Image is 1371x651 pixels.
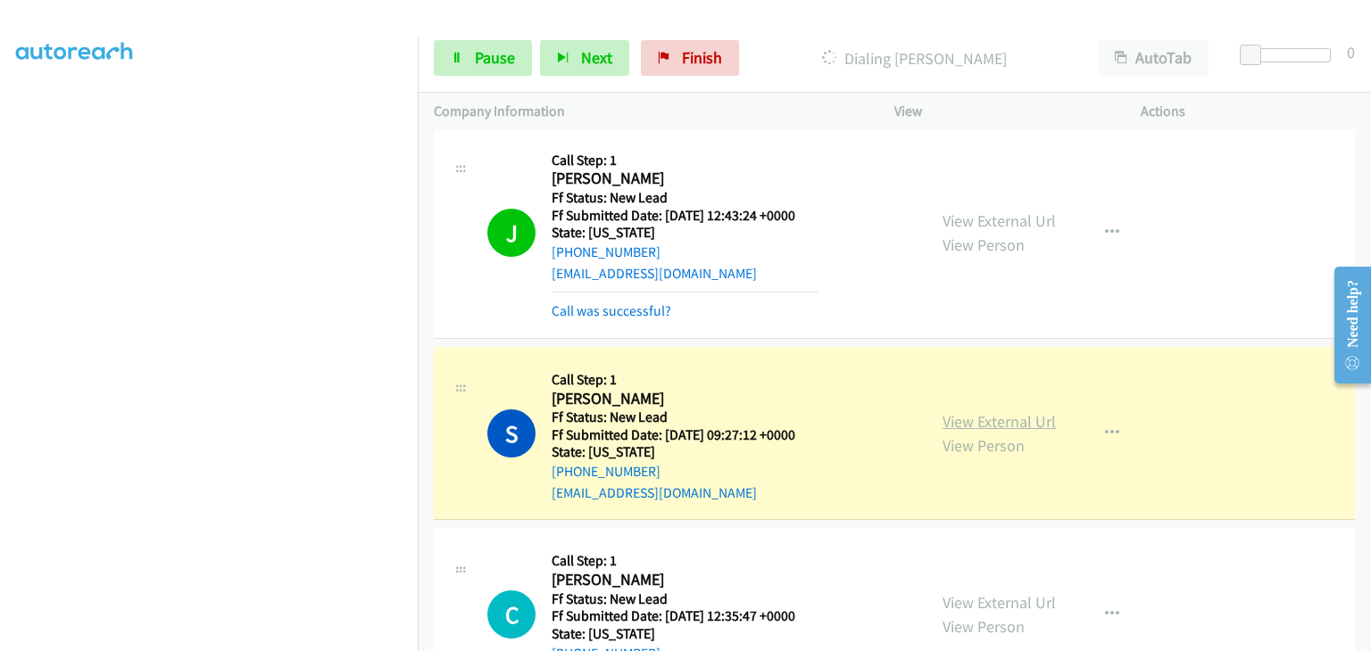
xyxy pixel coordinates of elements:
h2: [PERSON_NAME] [552,570,795,590]
div: The call is yet to be attempted [487,590,536,639]
h5: Ff Submitted Date: [DATE] 12:35:47 +0000 [552,607,795,625]
a: Finish [641,40,739,76]
a: View Person [943,435,1025,456]
a: View Person [943,616,1025,637]
h5: Call Step: 1 [552,552,795,570]
a: Pause [434,40,532,76]
p: Actions [1141,101,1355,122]
h5: Ff Submitted Date: [DATE] 09:27:12 +0000 [552,426,818,444]
h1: J [487,209,536,257]
div: Delay between calls (in seconds) [1249,48,1331,62]
button: Next [540,40,629,76]
h5: Ff Status: New Lead [552,590,795,608]
h1: S [487,409,536,457]
span: Finish [682,47,722,68]
h2: [PERSON_NAME] [552,169,818,189]
p: View [894,101,1109,122]
a: [EMAIL_ADDRESS][DOMAIN_NAME] [552,265,757,282]
a: View Person [943,235,1025,255]
p: Dialing [PERSON_NAME] [763,46,1066,70]
h5: State: [US_STATE] [552,443,818,461]
a: View External Url [943,411,1056,432]
h2: [PERSON_NAME] [552,389,818,409]
h5: State: [US_STATE] [552,224,818,242]
a: Call was successful? [552,302,671,319]
h5: State: [US_STATE] [552,625,795,643]
h5: Call Step: 1 [552,152,818,169]
p: Company Information [434,101,862,122]
div: 0 [1347,40,1355,64]
button: AutoTab [1098,40,1209,76]
a: [PHONE_NUMBER] [552,463,661,480]
span: Pause [475,47,515,68]
h5: Call Step: 1 [552,371,818,389]
h5: Ff Status: New Lead [552,408,818,426]
a: [EMAIL_ADDRESS][DOMAIN_NAME] [552,484,757,501]
span: Next [581,47,612,68]
a: [PHONE_NUMBER] [552,243,661,260]
h5: Ff Status: New Lead [552,189,818,207]
a: View External Url [943,592,1056,613]
h5: Ff Submitted Date: [DATE] 12:43:24 +0000 [552,207,818,225]
a: View External Url [943,210,1056,231]
h1: C [487,590,536,639]
iframe: Resource Center [1320,254,1371,396]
